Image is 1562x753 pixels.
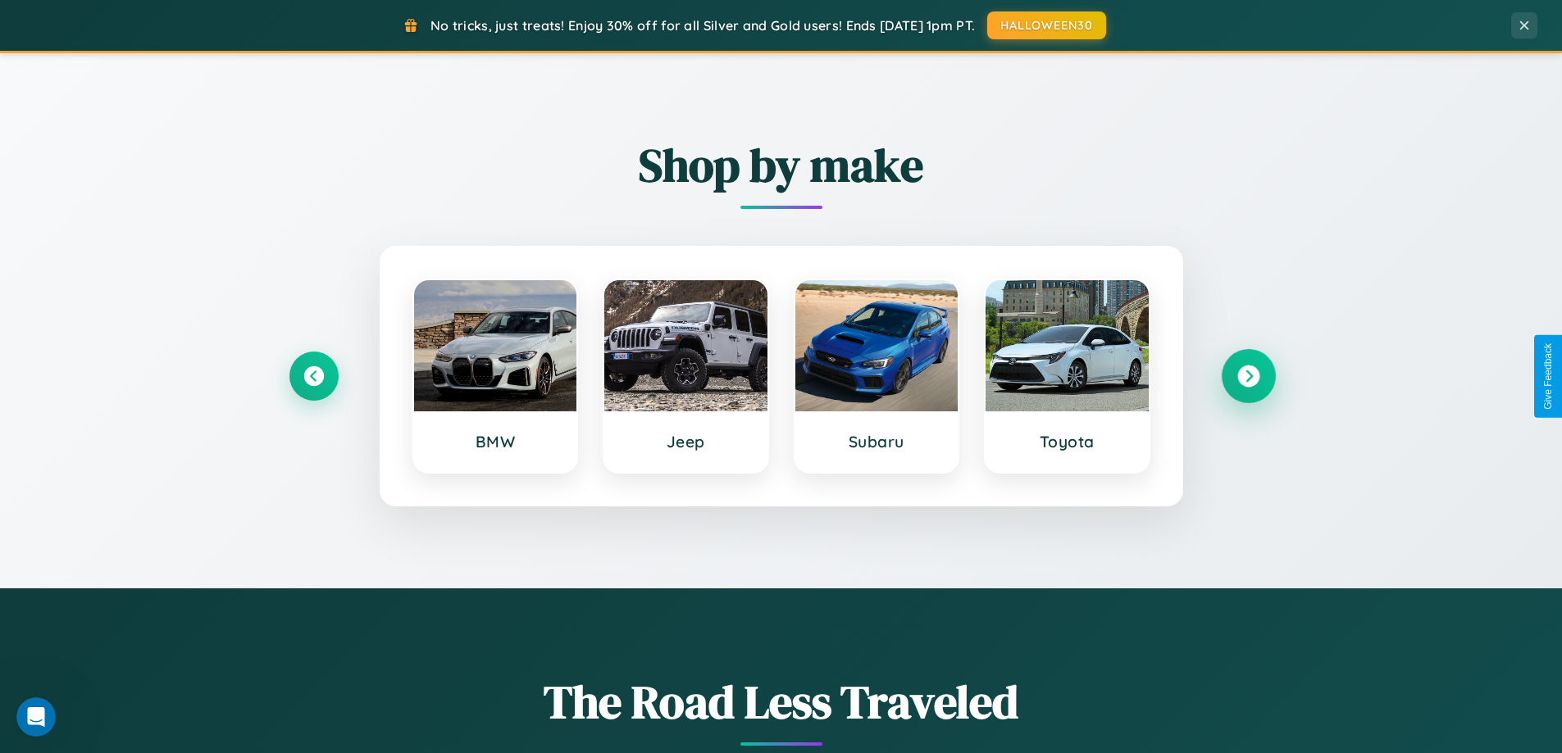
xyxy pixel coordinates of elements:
div: Give Feedback [1542,343,1554,410]
h2: Shop by make [289,134,1273,197]
button: HALLOWEEN30 [987,11,1106,39]
h3: Jeep [621,432,751,451]
h3: Subaru [812,432,942,451]
iframe: Intercom live chat [16,697,56,737]
h3: BMW [430,432,561,451]
h1: The Road Less Traveled [289,670,1273,733]
h3: Toyota [1002,432,1132,451]
span: No tricks, just treats! Enjoy 30% off for all Silver and Gold users! Ends [DATE] 1pm PT. [430,17,975,34]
